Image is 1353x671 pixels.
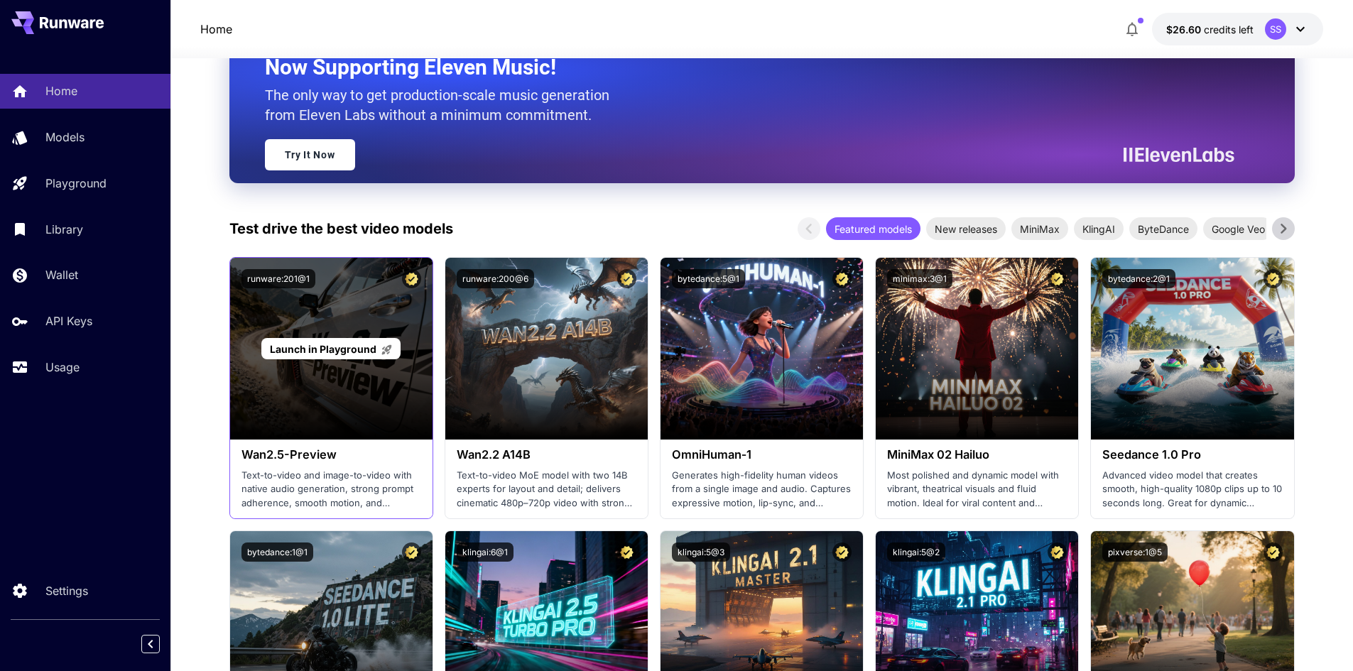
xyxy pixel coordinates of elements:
[832,542,852,562] button: Certified Model – Vetted for best performance and includes a commercial license.
[241,469,421,511] p: Text-to-video and image-to-video with native audio generation, strong prompt adherence, smooth mo...
[1102,542,1168,562] button: pixverse:1@5
[402,542,421,562] button: Certified Model – Vetted for best performance and includes a commercial license.
[1166,23,1204,36] span: $26.60
[1048,269,1067,288] button: Certified Model – Vetted for best performance and includes a commercial license.
[1166,22,1254,37] div: $26.59982
[45,175,107,192] p: Playground
[1203,217,1273,240] div: Google Veo
[832,269,852,288] button: Certified Model – Vetted for best performance and includes a commercial license.
[617,542,636,562] button: Certified Model – Vetted for best performance and includes a commercial license.
[200,21,232,38] nav: breadcrumb
[887,269,952,288] button: minimax:3@1
[45,359,80,376] p: Usage
[1102,269,1175,288] button: bytedance:2@1
[1074,217,1124,240] div: KlingAI
[445,258,648,440] img: alt
[1102,448,1282,462] h3: Seedance 1.0 Pro
[1074,222,1124,236] span: KlingAI
[45,582,88,599] p: Settings
[1102,469,1282,511] p: Advanced video model that creates smooth, high-quality 1080p clips up to 10 seconds long. Great f...
[1265,18,1286,40] div: SS
[241,269,315,288] button: runware:201@1
[45,221,83,238] p: Library
[141,635,160,653] button: Collapse sidebar
[1048,542,1067,562] button: Certified Model – Vetted for best performance and includes a commercial license.
[1129,222,1197,236] span: ByteDance
[265,85,620,125] p: The only way to get production-scale music generation from Eleven Labs without a minimum commitment.
[1091,258,1293,440] img: alt
[926,222,1006,236] span: New releases
[826,217,920,240] div: Featured models
[241,542,313,562] button: bytedance:1@1
[45,312,92,329] p: API Keys
[265,54,1224,81] h2: Now Supporting Eleven Music!
[887,469,1067,511] p: Most polished and dynamic model with vibrant, theatrical visuals and fluid motion. Ideal for vira...
[45,266,78,283] p: Wallet
[1011,217,1068,240] div: MiniMax
[617,269,636,288] button: Certified Model – Vetted for best performance and includes a commercial license.
[457,269,534,288] button: runware:200@6
[926,217,1006,240] div: New releases
[1152,13,1323,45] button: $26.59982SS
[887,448,1067,462] h3: MiniMax 02 Hailuo
[672,269,745,288] button: bytedance:5@1
[457,448,636,462] h3: Wan2.2 A14B
[241,448,421,462] h3: Wan2.5-Preview
[200,21,232,38] a: Home
[672,469,852,511] p: Generates high-fidelity human videos from a single image and audio. Captures expressive motion, l...
[826,222,920,236] span: Featured models
[1204,23,1254,36] span: credits left
[672,542,730,562] button: klingai:5@3
[270,343,376,355] span: Launch in Playground
[45,82,77,99] p: Home
[402,269,421,288] button: Certified Model – Vetted for best performance and includes a commercial license.
[1264,269,1283,288] button: Certified Model – Vetted for best performance and includes a commercial license.
[152,631,170,657] div: Collapse sidebar
[229,218,453,239] p: Test drive the best video models
[265,139,355,170] a: Try It Now
[1011,222,1068,236] span: MiniMax
[45,129,85,146] p: Models
[672,448,852,462] h3: OmniHuman‑1
[1129,217,1197,240] div: ByteDance
[1264,542,1283,562] button: Certified Model – Vetted for best performance and includes a commercial license.
[876,258,1078,440] img: alt
[457,469,636,511] p: Text-to-video MoE model with two 14B experts for layout and detail; delivers cinematic 480p–720p ...
[887,542,945,562] button: klingai:5@2
[261,338,400,360] a: Launch in Playground
[661,258,863,440] img: alt
[1203,222,1273,236] span: Google Veo
[457,542,514,562] button: klingai:6@1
